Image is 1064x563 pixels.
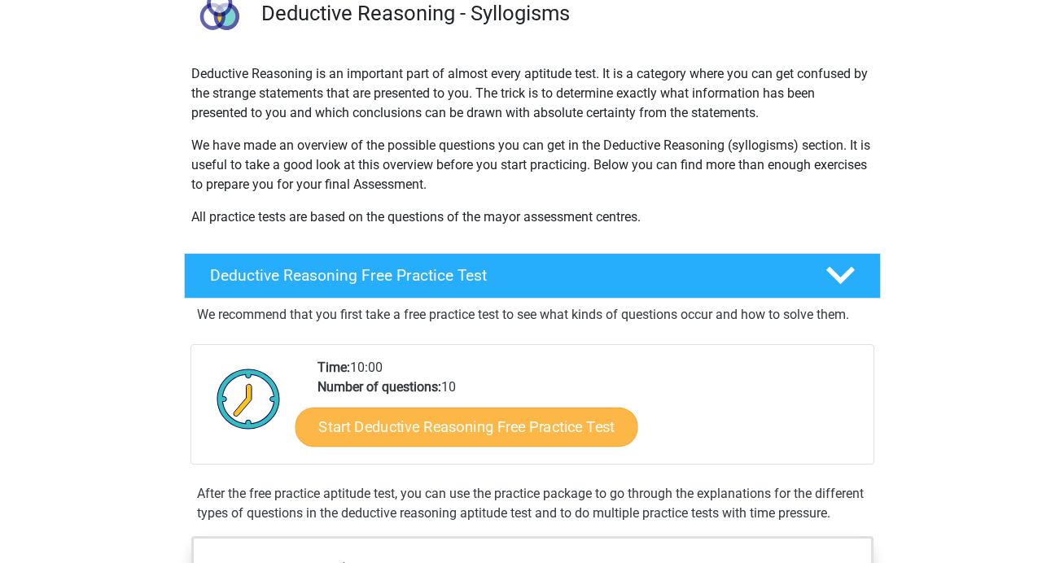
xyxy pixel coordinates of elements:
[210,266,799,285] h4: Deductive Reasoning Free Practice Test
[191,64,874,123] p: Deductive Reasoning is an important part of almost every aptitude test. It is a category where yo...
[305,358,873,464] div: 10:00 10
[317,379,441,395] b: Number of questions:
[317,360,350,375] b: Time:
[261,1,868,26] h3: Deductive Reasoning - Syllogisms
[177,253,887,299] a: Deductive Reasoning Free Practice Test
[191,136,874,194] p: We have made an overview of the possible questions you can get in the Deductive Reasoning (syllog...
[295,407,637,446] a: Start Deductive Reasoning Free Practice Test
[190,484,874,523] div: After the free practice aptitude test, you can use the practice package to go through the explana...
[191,207,874,227] p: All practice tests are based on the questions of the mayor assessment centres.
[197,305,868,325] p: We recommend that you first take a free practice test to see what kinds of questions occur and ho...
[208,358,290,439] img: Clock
